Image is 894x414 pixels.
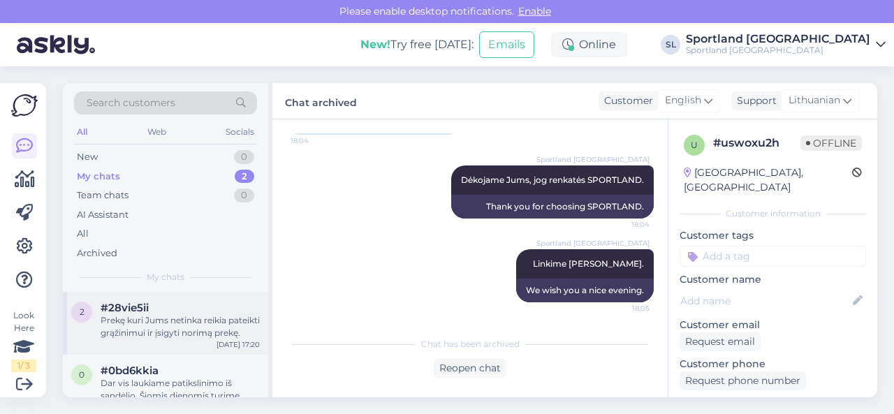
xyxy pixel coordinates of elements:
div: 2 [235,170,254,184]
div: Look Here [11,309,36,372]
div: Archived [77,246,117,260]
a: Sportland [GEOGRAPHIC_DATA]Sportland [GEOGRAPHIC_DATA] [686,34,886,56]
span: English [665,93,701,108]
p: Customer phone [680,357,866,371]
div: 1 / 3 [11,360,36,372]
div: Socials [223,123,257,141]
span: #0bd6kkia [101,364,159,377]
div: Team chats [77,188,129,202]
div: # uswoxu2h [713,135,800,151]
div: Customer [599,94,653,108]
b: New! [360,38,390,51]
span: 18:05 [597,303,650,313]
span: Offline [800,135,862,151]
div: Sportland [GEOGRAPHIC_DATA] [686,45,870,56]
span: 18:04 [597,219,650,230]
div: [DATE] 17:20 [217,339,260,350]
div: Support [731,94,777,108]
p: Customer tags [680,228,866,243]
div: Thank you for choosing SPORTLAND. [451,195,654,219]
div: SL [661,35,680,54]
div: Online [551,32,627,57]
span: #28vie5ii [101,302,149,314]
div: All [74,123,90,141]
span: 18:04 [291,135,343,146]
div: Request email [680,332,761,351]
input: Add a tag [680,246,866,267]
p: Visited pages [680,396,866,411]
div: Prekę kuri Jums netinka reikia pateikti grąžinimui ir įsigyti norimą prekę. [101,314,260,339]
span: Sportland [GEOGRAPHIC_DATA] [536,154,650,165]
input: Add name [680,293,850,309]
div: [GEOGRAPHIC_DATA], [GEOGRAPHIC_DATA] [684,165,852,195]
span: Enable [514,5,555,17]
button: Emails [479,31,534,58]
div: Request phone number [680,371,806,390]
span: Lithuanian [789,93,840,108]
span: My chats [147,271,184,283]
div: New [77,150,98,164]
span: Linkime [PERSON_NAME]. [533,258,644,269]
span: 2 [80,306,85,317]
span: u [691,140,698,150]
span: 0 [79,369,85,380]
span: Sportland [GEOGRAPHIC_DATA] [536,238,650,249]
label: Chat archived [285,91,357,110]
div: All [77,227,89,241]
span: Dėkojame Jums, jog renkatės SPORTLAND. [461,175,644,185]
div: Dar vis laukiame patikslinimo iš sandėlio. Šiomis dienomis turime didelį užsakymų srautą, atsipra... [101,377,260,402]
div: Customer information [680,207,866,220]
div: 0 [234,150,254,164]
div: AI Assistant [77,208,129,222]
p: Customer name [680,272,866,287]
div: Web [145,123,169,141]
span: Chat has been archived [421,338,520,350]
div: My chats [77,170,120,184]
div: Reopen chat [434,359,506,378]
p: Customer email [680,318,866,332]
div: We wish you a nice evening. [516,279,654,302]
div: Sportland [GEOGRAPHIC_DATA] [686,34,870,45]
img: Askly Logo [11,94,38,117]
div: Try free [DATE]: [360,36,474,53]
span: Search customers [87,96,175,110]
div: 0 [234,188,254,202]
